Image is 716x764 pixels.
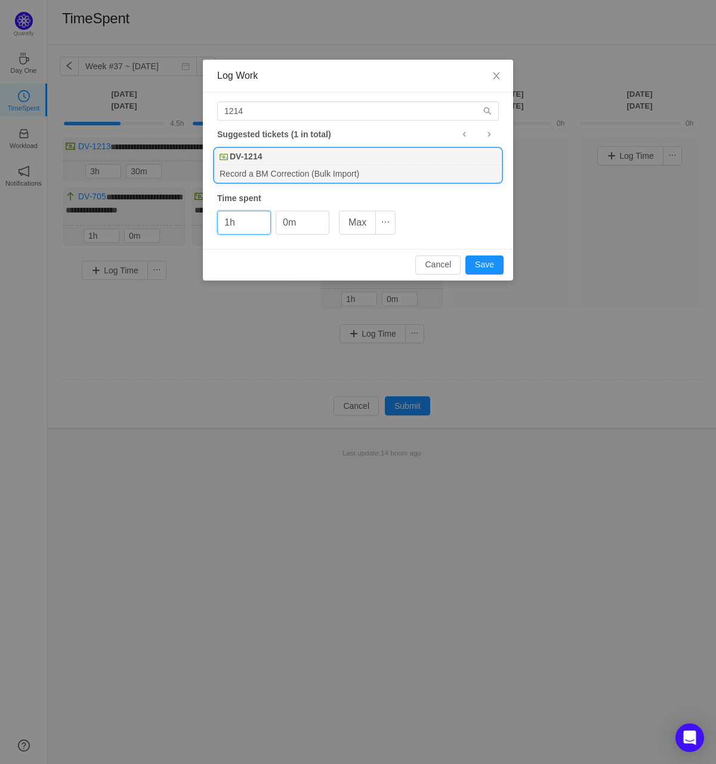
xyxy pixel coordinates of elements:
button: Cancel [415,255,461,275]
div: Time spent [217,192,499,205]
b: DV-1214 [230,150,262,163]
button: Save [465,255,504,275]
i: icon: close [492,71,501,81]
input: Search [217,101,499,121]
button: icon: ellipsis [375,211,396,235]
img: 10314 [220,153,228,161]
div: Suggested tickets (1 in total) [217,127,499,142]
i: icon: search [483,107,492,115]
div: Open Intercom Messenger [675,723,704,752]
div: Log Work [217,69,499,82]
button: Max [339,211,376,235]
button: Close [480,60,513,93]
div: Record a BM Correction (Bulk Import) [215,165,501,181]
